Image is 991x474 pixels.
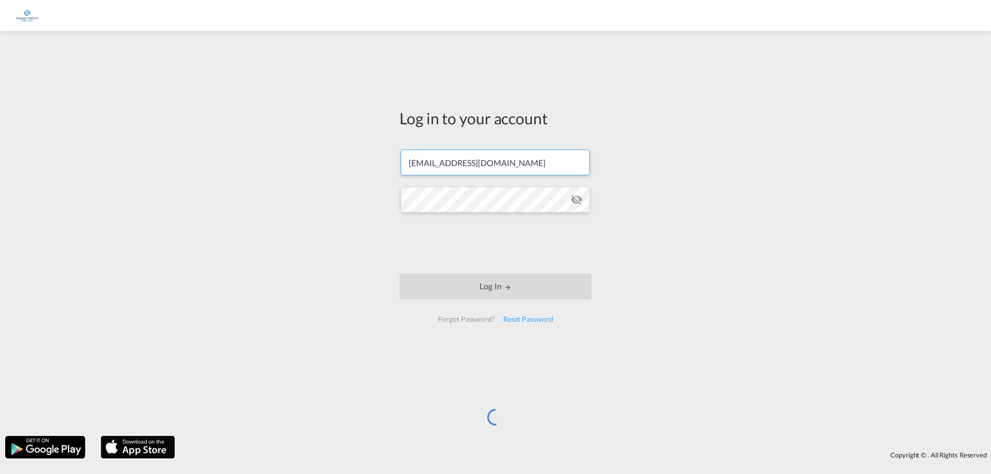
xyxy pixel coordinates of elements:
img: 6a2c35f0b7c411ef99d84d375d6e7407.jpg [15,4,39,27]
iframe: reCAPTCHA [417,223,574,263]
md-icon: icon-eye-off [570,193,583,206]
div: Forgot Password? [434,310,499,329]
input: Enter email/phone number [401,150,590,175]
div: Reset Password [499,310,557,329]
img: google.png [4,435,86,460]
div: Log in to your account [399,107,592,129]
button: LOGIN [399,273,592,299]
div: Copyright © . All Rights Reserved [180,446,991,464]
img: apple.png [100,435,176,460]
